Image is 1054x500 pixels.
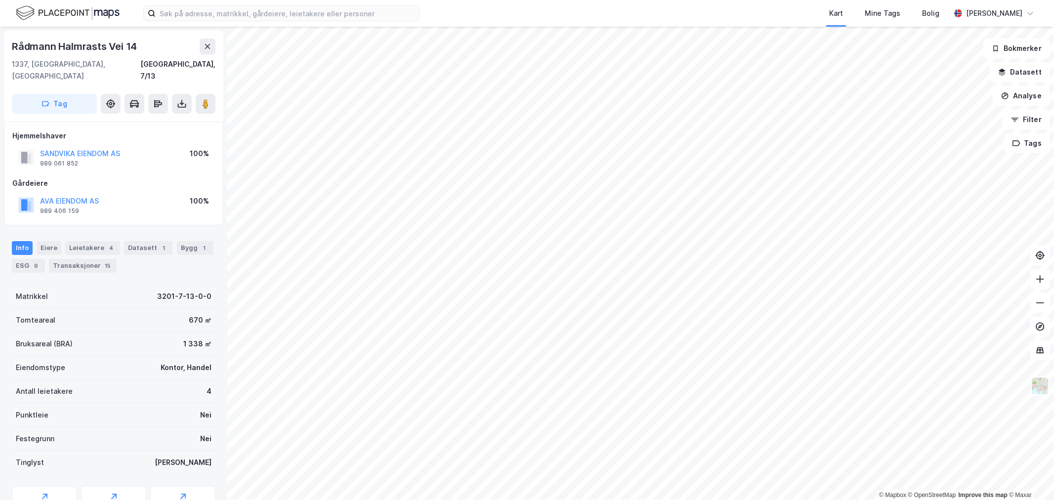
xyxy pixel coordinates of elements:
div: 4 [207,385,211,397]
div: Eiere [37,241,61,255]
a: Mapbox [879,492,906,499]
div: Nei [200,433,211,445]
button: Tags [1004,133,1050,153]
div: Info [12,241,33,255]
div: Festegrunn [16,433,54,445]
div: Leietakere [65,241,120,255]
input: Søk på adresse, matrikkel, gårdeiere, leietakere eller personer [156,6,420,21]
img: logo.f888ab2527a4732fd821a326f86c7f29.svg [16,4,120,22]
button: Tag [12,94,97,114]
div: 989 061 852 [40,160,78,167]
div: 1 338 ㎡ [183,338,211,350]
div: Matrikkel [16,291,48,302]
div: 1 [200,243,210,253]
div: 1337, [GEOGRAPHIC_DATA], [GEOGRAPHIC_DATA] [12,58,140,82]
div: Kart [829,7,843,19]
div: 1 [159,243,169,253]
div: 670 ㎡ [189,314,211,326]
img: Z [1031,376,1050,395]
div: Hjemmelshaver [12,130,215,142]
div: 15 [103,261,113,271]
div: Rådmann Halmrasts Vei 14 [12,39,139,54]
div: [PERSON_NAME] [966,7,1022,19]
a: OpenStreetMap [908,492,956,499]
div: Bruksareal (BRA) [16,338,73,350]
div: Datasett [124,241,173,255]
div: [GEOGRAPHIC_DATA], 7/13 [140,58,215,82]
div: 4 [106,243,116,253]
div: 100% [190,195,209,207]
a: Improve this map [959,492,1008,499]
button: Filter [1003,110,1050,129]
div: Bygg [177,241,213,255]
div: 3201-7-13-0-0 [157,291,211,302]
div: 100% [190,148,209,160]
div: Tomteareal [16,314,55,326]
div: Kontor, Handel [161,362,211,374]
div: Nei [200,409,211,421]
div: Kontrollprogram for chat [1005,453,1054,500]
div: ESG [12,259,45,273]
div: Gårdeiere [12,177,215,189]
div: Eiendomstype [16,362,65,374]
div: 989 406 159 [40,207,79,215]
div: Antall leietakere [16,385,73,397]
div: Bolig [922,7,939,19]
div: Tinglyst [16,457,44,468]
button: Datasett [990,62,1050,82]
iframe: Chat Widget [1005,453,1054,500]
div: 9 [31,261,41,271]
button: Analyse [993,86,1050,106]
div: Mine Tags [865,7,900,19]
div: Transaksjoner [49,259,117,273]
div: Punktleie [16,409,48,421]
button: Bokmerker [983,39,1050,58]
div: [PERSON_NAME] [155,457,211,468]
